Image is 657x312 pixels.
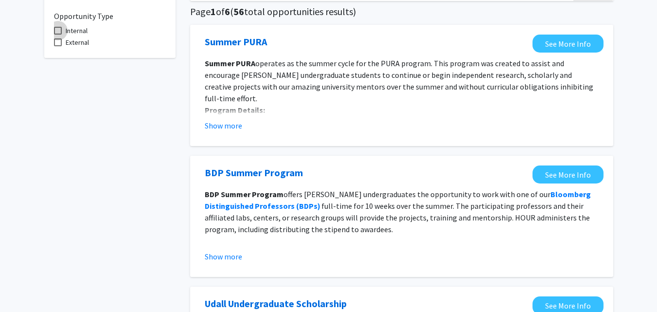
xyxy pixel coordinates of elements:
[533,35,604,53] a: Opens in a new tab
[205,189,284,199] strong: BDP Summer Program
[211,5,216,18] span: 1
[233,5,244,18] span: 56
[205,188,599,235] p: offers [PERSON_NAME] undergraduates the opportunity to work with one of our full-time for 10 week...
[205,58,255,68] strong: Summer PURA
[533,165,604,184] a: Opens in a new tab
[205,165,303,180] a: Opens in a new tab
[66,25,88,37] span: Internal
[205,251,242,262] button: Show more
[66,37,89,48] span: External
[54,4,166,21] h6: Opportunity Type
[205,105,265,115] strong: Program Details:
[205,296,347,311] a: Opens in a new tab
[205,35,267,49] a: Opens in a new tab
[205,58,593,103] span: operates as the summer cycle for the PURA program. This program was created to assist and encoura...
[205,120,242,131] button: Show more
[7,268,41,305] iframe: Chat
[225,5,230,18] span: 6
[190,6,613,18] h5: Page of ( total opportunities results)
